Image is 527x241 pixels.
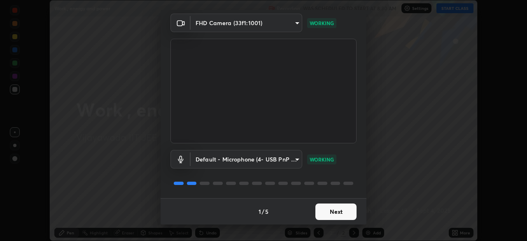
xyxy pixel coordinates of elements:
div: FHD Camera (33f1:1001) [191,14,302,32]
p: WORKING [310,19,334,27]
h4: 5 [265,207,268,216]
button: Next [315,204,357,220]
div: FHD Camera (33f1:1001) [191,150,302,168]
h4: / [262,207,264,216]
p: WORKING [310,156,334,163]
h4: 1 [259,207,261,216]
